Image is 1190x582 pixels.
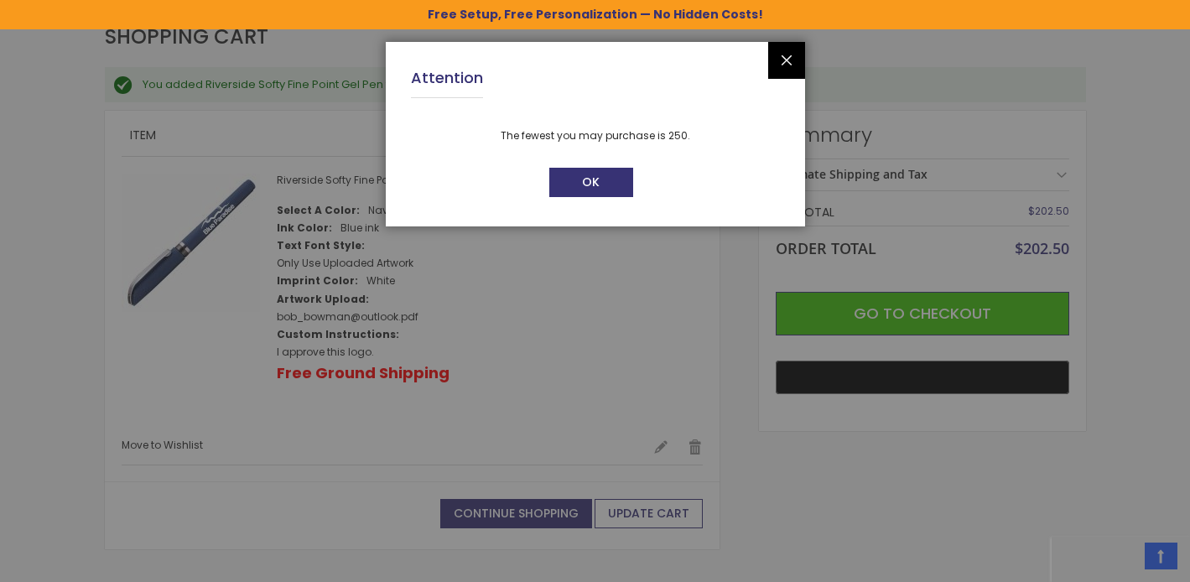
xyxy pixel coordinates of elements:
[582,174,600,190] span: OK
[1052,537,1190,582] iframe: Google Customer Reviews
[411,67,483,98] h1: Attention
[411,129,780,143] div: The fewest you may purchase is 250.
[549,168,633,197] button: OK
